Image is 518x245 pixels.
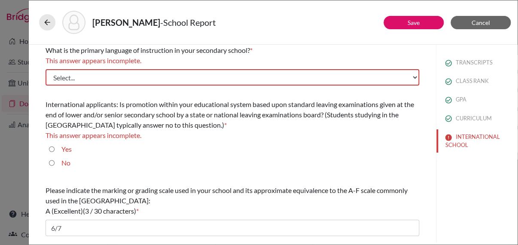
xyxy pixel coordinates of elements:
img: check_circle_outline-e4d4ac0f8e9136db5ab2.svg [445,78,452,85]
button: TRANSCRIPTS [436,55,518,70]
span: International applicants: Is promotion within your educational system based upon standard leaving... [46,100,414,129]
span: This answer appears incomplete. [46,56,141,64]
span: What is the primary language of instruction in your secondary school? [46,46,250,54]
button: INTERNATIONAL SCHOOL [436,129,518,153]
span: Please indicate the marking or grading scale used in your school and its approximate equivalence ... [46,186,408,215]
strong: [PERSON_NAME] [92,17,160,28]
label: Yes [61,144,72,154]
span: - School Report [160,17,216,28]
span: (3 / 30 characters) [83,207,136,215]
label: No [61,158,70,168]
img: check_circle_outline-e4d4ac0f8e9136db5ab2.svg [445,115,452,122]
button: CLASS RANK [436,73,518,89]
img: error-544570611efd0a2d1de9.svg [445,134,452,141]
span: This answer appears incomplete. [46,131,141,139]
img: check_circle_outline-e4d4ac0f8e9136db5ab2.svg [445,60,452,67]
button: GPA [436,92,518,107]
button: CURRICULUM [436,111,518,126]
img: check_circle_outline-e4d4ac0f8e9136db5ab2.svg [445,97,452,104]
